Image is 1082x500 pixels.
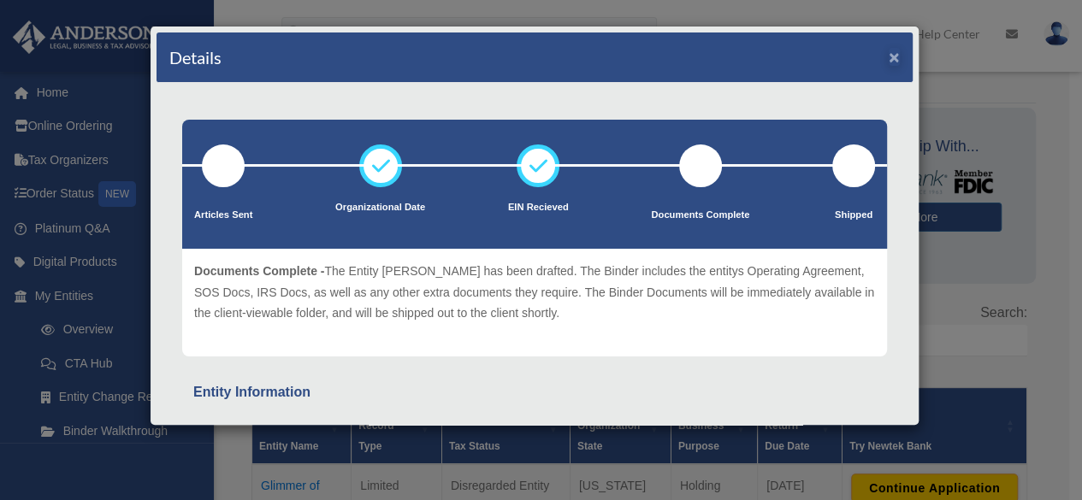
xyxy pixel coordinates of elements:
[651,207,749,224] p: Documents Complete
[194,207,252,224] p: Articles Sent
[194,264,324,278] span: Documents Complete -
[335,199,425,216] p: Organizational Date
[193,380,876,404] div: Entity Information
[508,199,569,216] p: EIN Recieved
[889,48,900,66] button: ×
[194,261,875,324] p: The Entity [PERSON_NAME] has been drafted. The Binder includes the entitys Operating Agreement, S...
[169,45,222,69] h4: Details
[832,207,875,224] p: Shipped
